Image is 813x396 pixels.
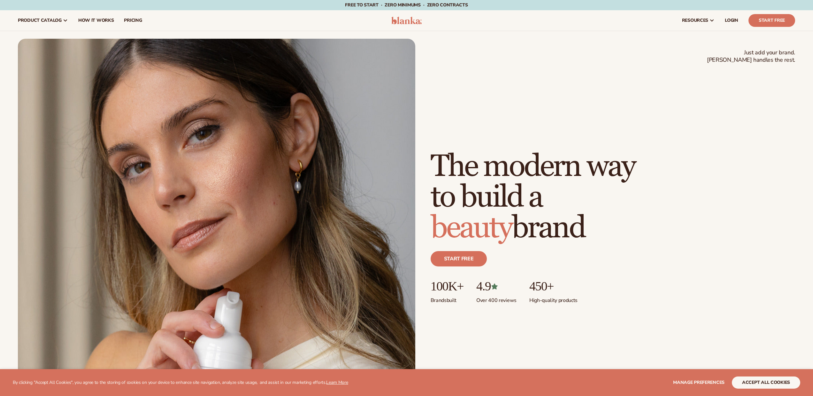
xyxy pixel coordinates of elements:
p: 100K+ [431,279,464,293]
a: How It Works [73,10,119,31]
a: product catalog [13,10,73,31]
a: pricing [119,10,147,31]
span: resources [682,18,708,23]
img: logo [391,17,422,24]
p: 4.9 [476,279,517,293]
span: How It Works [78,18,114,23]
p: 450+ [529,279,578,293]
span: Free to start · ZERO minimums · ZERO contracts [345,2,468,8]
a: LOGIN [720,10,743,31]
p: By clicking "Accept All Cookies", you agree to the storing of cookies on your device to enhance s... [13,380,348,385]
span: Manage preferences [673,379,725,385]
a: resources [677,10,720,31]
a: Start Free [748,14,795,27]
span: Just add your brand. [PERSON_NAME] handles the rest. [707,49,795,64]
button: accept all cookies [732,376,800,389]
p: Over 400 reviews [476,293,517,304]
span: beauty [431,209,512,247]
span: pricing [124,18,142,23]
button: Manage preferences [673,376,725,389]
a: Learn More [326,379,348,385]
span: LOGIN [725,18,738,23]
a: Start free [431,251,487,266]
h1: The modern way to build a brand [431,151,635,243]
p: High-quality products [529,293,578,304]
p: Brands built [431,293,464,304]
span: product catalog [18,18,62,23]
